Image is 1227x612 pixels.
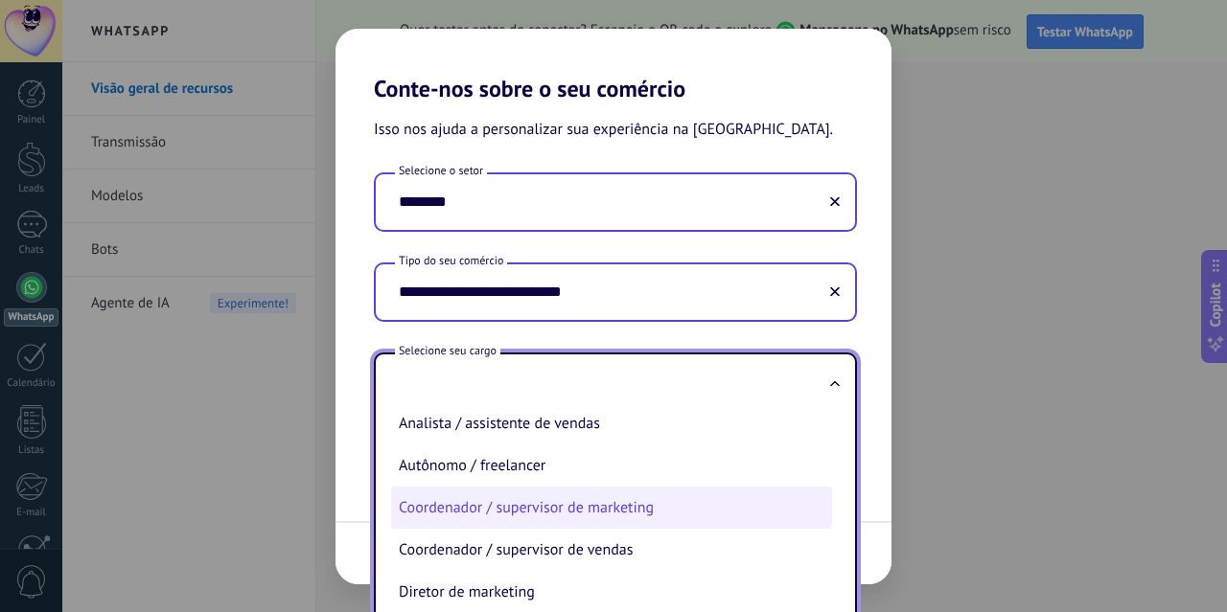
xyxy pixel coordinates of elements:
li: Coordenador / supervisor de vendas [391,529,832,571]
li: Coordenador / supervisor de marketing [391,487,832,529]
li: Analista / assistente de vendas [391,402,832,444]
span: Isso nos ajuda a personalizar sua experiência na [GEOGRAPHIC_DATA]. [374,118,833,143]
li: Autônomo / freelancer [391,444,832,487]
h2: Conte-nos sobre o seu comércio [336,29,891,102]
